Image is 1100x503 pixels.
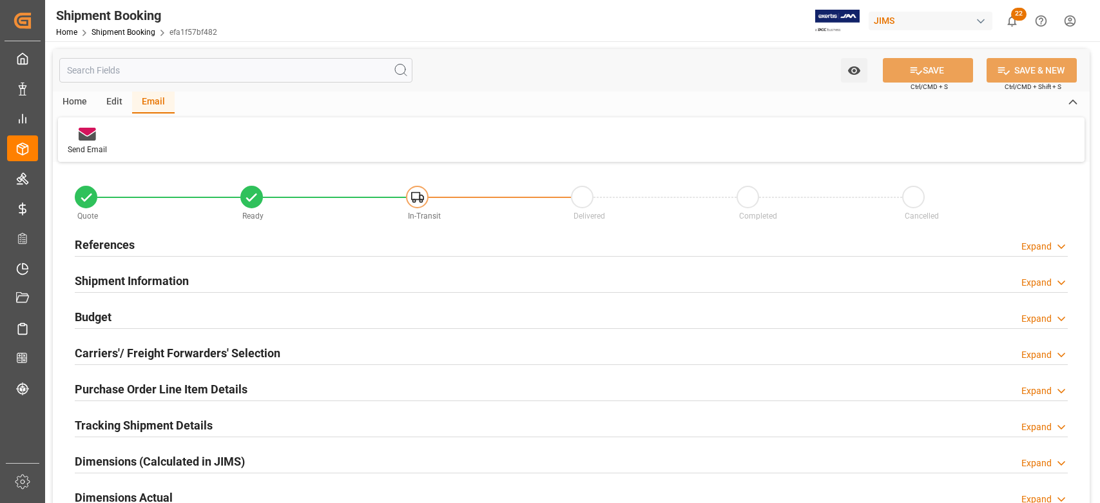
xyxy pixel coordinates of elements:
[75,417,213,434] h2: Tracking Shipment Details
[56,28,77,37] a: Home
[53,92,97,113] div: Home
[1021,420,1052,434] div: Expand
[987,58,1077,83] button: SAVE & NEW
[815,10,860,32] img: Exertis%20JAM%20-%20Email%20Logo.jpg_1722504956.jpg
[1011,8,1027,21] span: 22
[75,344,280,362] h2: Carriers'/ Freight Forwarders' Selection
[75,380,247,398] h2: Purchase Order Line Item Details
[97,92,132,113] div: Edit
[75,453,245,470] h2: Dimensions (Calculated in JIMS)
[408,212,441,221] span: In-Transit
[869,8,998,33] button: JIMS
[1021,384,1052,398] div: Expand
[1021,457,1052,470] div: Expand
[998,6,1027,35] button: show 22 new notifications
[1005,82,1061,92] span: Ctrl/CMD + Shift + S
[59,58,412,83] input: Search Fields
[1021,312,1052,326] div: Expand
[242,212,264,221] span: Ready
[92,28,155,37] a: Shipment Booking
[75,272,189,290] h2: Shipment Information
[574,212,605,221] span: Delivered
[68,144,107,155] div: Send Email
[883,58,973,83] button: SAVE
[911,82,948,92] span: Ctrl/CMD + S
[75,236,135,253] h2: References
[905,212,939,221] span: Cancelled
[1021,348,1052,362] div: Expand
[132,92,175,113] div: Email
[1027,6,1056,35] button: Help Center
[841,58,867,83] button: open menu
[77,212,98,221] span: Quote
[75,308,111,326] h2: Budget
[56,6,217,25] div: Shipment Booking
[869,12,992,30] div: JIMS
[1021,240,1052,253] div: Expand
[1021,276,1052,290] div: Expand
[739,212,777,221] span: Completed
